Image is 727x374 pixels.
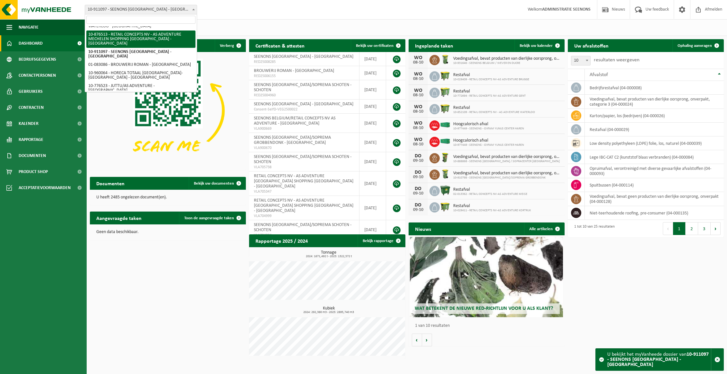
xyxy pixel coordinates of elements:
[585,178,724,192] td: spuitbussen (04-000114)
[254,154,351,164] span: SEENONS [GEOGRAPHIC_DATA]/SOPREMA SCHOTEN - SCHOTEN
[568,39,615,52] h2: Uw afvalstoffen
[359,171,386,196] td: [DATE]
[412,109,425,114] div: 08-10
[453,61,561,65] span: 10-931646 - SEENONS BELGIUM / WEVER EN DUCRE
[19,164,48,180] span: Product Shop
[453,127,524,131] span: 10-977449 - SEENONS - OXFAM YUNUS CENTER HAREN
[663,222,673,235] button: Previous
[440,70,451,81] img: WB-1100-HPE-GN-51
[351,39,405,52] a: Bekijk uw certificaten
[453,176,561,180] span: 10-910798 - SEENONS [GEOGRAPHIC_DATA]/SOPREMA GROBBENDONK
[711,222,721,235] button: Next
[678,44,712,48] span: Ophaling aanvragen
[412,186,425,191] div: DO
[19,180,71,196] span: Acceptatievoorwaarden
[440,87,451,98] img: WB-0660-HPE-GN-51
[412,88,425,93] div: WO
[85,5,197,14] span: 10-911097 - SEENONS BELGIUM - TURNHOUT
[359,152,386,171] td: [DATE]
[453,209,531,213] span: 10-029411 - RETAIL CONCEPTS NV-AS ADVENTURE KORTRIJK
[90,177,131,189] h2: Documenten
[422,334,432,346] button: Volgende
[585,192,724,206] td: voedingsafval, bevat geen producten van dierlijke oorsprong, onverpakt (04-000128)
[440,185,451,196] img: WB-1100-HPE-GN-04
[409,222,437,235] h2: Nieuws
[520,44,553,48] span: Bekijk uw kalender
[19,35,43,51] span: Dashboard
[412,72,425,77] div: WO
[19,19,39,35] span: Navigatie
[453,160,561,163] span: 10-888868 - SEENONS [GEOGRAPHIC_DATA] / SOPRACENTER [GEOGRAPHIC_DATA]
[254,83,351,92] span: SEENONS [GEOGRAPHIC_DATA]/SOPREMA SCHOTEN - SCHOTEN
[571,56,590,65] span: 10
[254,165,354,170] span: VLA705738
[184,216,234,220] span: Toon de aangevraagde taken
[252,255,405,258] span: 2024: 1671,492 t - 2025: 1322,572 t
[594,57,639,63] label: resultaten weergeven
[254,135,331,145] span: SEENONS [GEOGRAPHIC_DATA]/SOPREMA GROBBENDONK - [GEOGRAPHIC_DATA]
[86,69,195,82] li: 10-960064 - HORECA TOTAAL [GEOGRAPHIC_DATA]-[GEOGRAPHIC_DATA] - [GEOGRAPHIC_DATA]
[409,39,460,52] h2: Ingeplande taken
[453,143,524,147] span: 10-977449 - SEENONS - OXFAM YUNUS CENTER HAREN
[254,59,354,65] span: RED25008285
[254,222,351,232] span: SEENONS [GEOGRAPHIC_DATA]/SOPREMA SCHOTEN - SCHOTEN
[96,230,239,234] p: Geen data beschikbaar.
[585,164,724,178] td: opruimafval, verontreinigd met diverse gevaarlijke afvalstoffen (04-000093)
[254,74,354,79] span: RED25006155
[86,30,195,48] li: 10-876513 - RETAIL CONCEPTS NV - AS ADVENTURE MECHELEN SHOPPING [GEOGRAPHIC_DATA] - [GEOGRAPHIC_D...
[607,352,709,367] strong: 10-911097 - SEENONS [GEOGRAPHIC_DATA] - [GEOGRAPHIC_DATA]
[440,54,451,65] img: WB-0140-HPE-GN-50
[571,222,615,236] div: 1 tot 10 van 25 resultaten
[19,132,43,148] span: Rapportage
[410,237,563,317] a: Wat betekent de nieuwe RED-richtlijn voor u als klant?
[412,142,425,147] div: 08-10
[412,159,425,163] div: 09-10
[412,93,425,98] div: 08-10
[686,222,698,235] button: 2
[453,204,531,209] span: Restafval
[252,306,405,314] h3: Kubiek
[412,203,425,208] div: DO
[453,110,535,114] span: 10-852109 - RETAIL CONCEPTS NV - AS ADVENTURE WATERLOO
[453,171,561,176] span: Voedingsafval, bevat producten van dierlijke oorsprong, onverpakt, categorie 3
[415,324,561,328] p: 1 van 10 resultaten
[359,66,386,80] td: [DATE]
[19,83,43,100] span: Gebruikers
[415,306,553,311] span: Wat betekent de nieuwe RED-richtlijn voor u als klant?
[86,48,195,61] li: 10-911097 - SEENONS [GEOGRAPHIC_DATA] - [GEOGRAPHIC_DATA]
[590,72,608,77] span: Afvalstof
[412,208,425,212] div: 09-10
[359,100,386,114] td: [DATE]
[356,44,394,48] span: Bekijk uw certificaten
[524,222,564,235] a: Alle artikelen
[412,191,425,196] div: 09-10
[453,94,526,98] span: 10-772694 - RETAIL CONCEPTS NV-AS ADVENTURE GENT
[412,121,425,126] div: WO
[254,116,335,126] span: SEENONS BELGIUM/RETAIL CONCEPTS NV AS ADVENTURE - [GEOGRAPHIC_DATA]
[359,114,386,133] td: [DATE]
[585,123,724,136] td: restafval (04-000029)
[515,39,564,52] a: Bekijk uw kalender
[453,56,561,61] span: Voedingsafval, bevat producten van dierlijke oorsprong, onverpakt, categorie 3
[698,222,711,235] button: 3
[189,177,245,190] a: Bekijk uw documenten
[359,133,386,152] td: [DATE]
[215,39,245,52] button: Verberg
[19,148,46,164] span: Documenten
[440,103,451,114] img: WB-1100-HPE-GN-51
[412,77,425,81] div: 08-10
[585,206,724,220] td: niet-teerhoudende roofing, pre-consumer (04-000135)
[453,187,527,192] span: Restafval
[412,60,425,65] div: 08-10
[440,122,451,128] img: HK-XC-40-GN-00
[359,196,386,220] td: [DATE]
[359,80,386,100] td: [DATE]
[220,44,234,48] span: Verberg
[359,220,386,239] td: [DATE]
[412,334,422,346] button: Vorige
[90,52,246,169] img: Download de VHEPlus App
[254,68,334,73] span: BROUWERIJ ROMAN - [GEOGRAPHIC_DATA]
[249,39,311,52] h2: Certificaten & attesten
[453,73,529,78] span: Restafval
[254,189,354,194] span: VLA705347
